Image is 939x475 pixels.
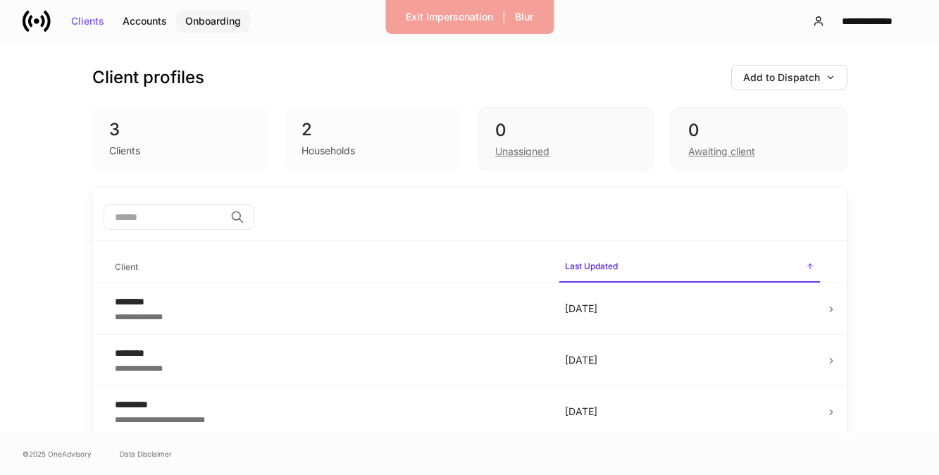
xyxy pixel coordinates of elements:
div: Add to Dispatch [743,73,835,82]
div: 3 [109,118,251,141]
div: Blur [515,12,533,22]
button: Exit Impersonation [397,6,502,28]
div: 2 [301,118,444,141]
div: Accounts [123,16,167,26]
button: Accounts [113,10,176,32]
div: Onboarding [185,16,241,26]
button: Clients [62,10,113,32]
span: Last Updated [559,252,820,283]
button: Blur [506,6,542,28]
span: Client [109,253,548,282]
div: 0Unassigned [478,107,654,171]
div: Exit Impersonation [406,12,493,22]
span: © 2025 OneAdvisory [23,448,92,459]
a: Data Disclaimer [120,448,172,459]
p: [DATE] [565,405,814,419]
h6: Last Updated [565,259,618,273]
div: 0 [495,119,636,142]
p: [DATE] [565,353,814,367]
h6: Client [115,260,138,273]
div: Households [301,144,355,158]
button: Add to Dispatch [731,65,847,90]
div: 0 [688,119,829,142]
div: 0Awaiting client [671,107,847,171]
button: Onboarding [176,10,250,32]
div: Awaiting client [688,144,755,159]
div: Clients [109,144,140,158]
h3: Client profiles [92,66,204,89]
p: [DATE] [565,302,814,316]
div: Unassigned [495,144,549,159]
div: Clients [71,16,104,26]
